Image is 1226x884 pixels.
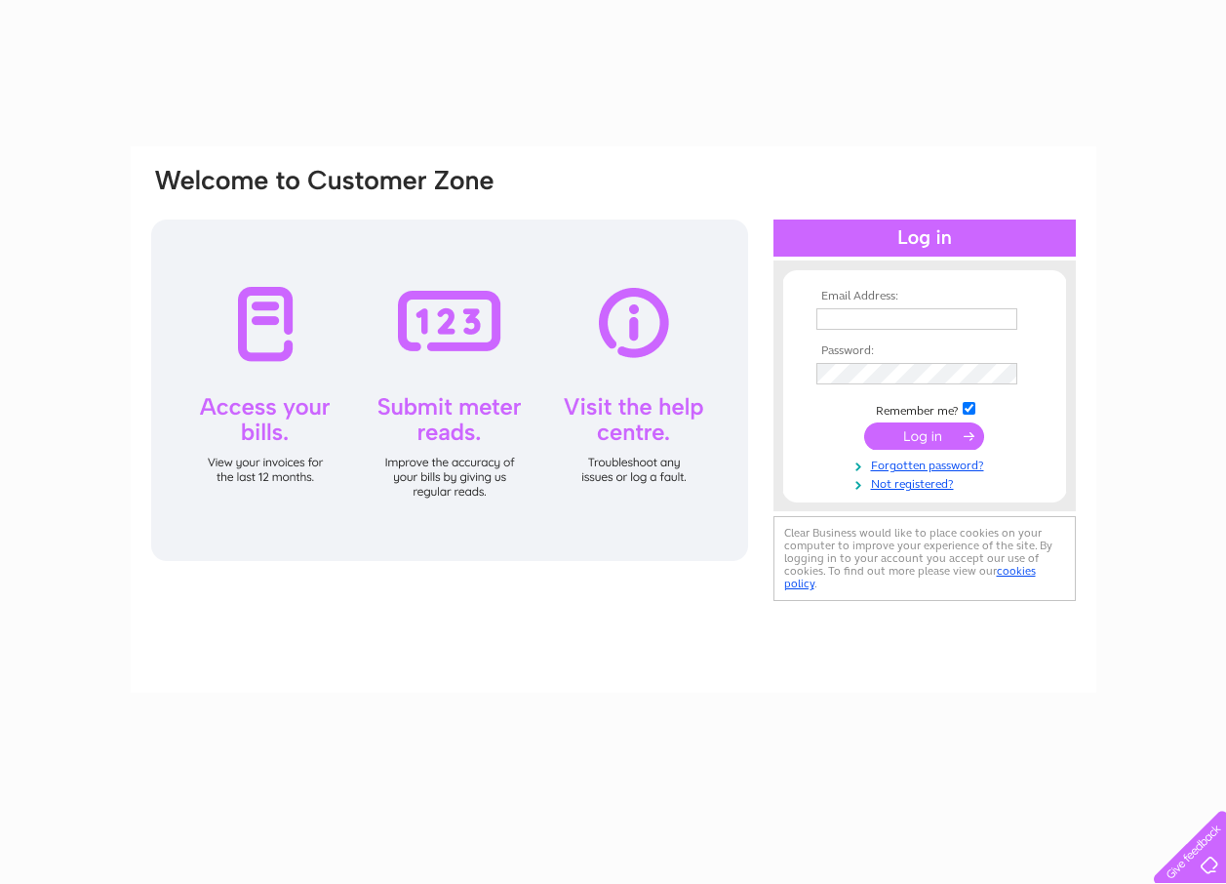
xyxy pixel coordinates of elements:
th: Email Address: [811,290,1038,303]
td: Remember me? [811,399,1038,419]
th: Password: [811,344,1038,358]
a: cookies policy [784,564,1036,590]
div: Clear Business would like to place cookies on your computer to improve your experience of the sit... [773,516,1076,601]
a: Forgotten password? [816,455,1038,473]
input: Submit [864,422,984,450]
a: Not registered? [816,473,1038,492]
